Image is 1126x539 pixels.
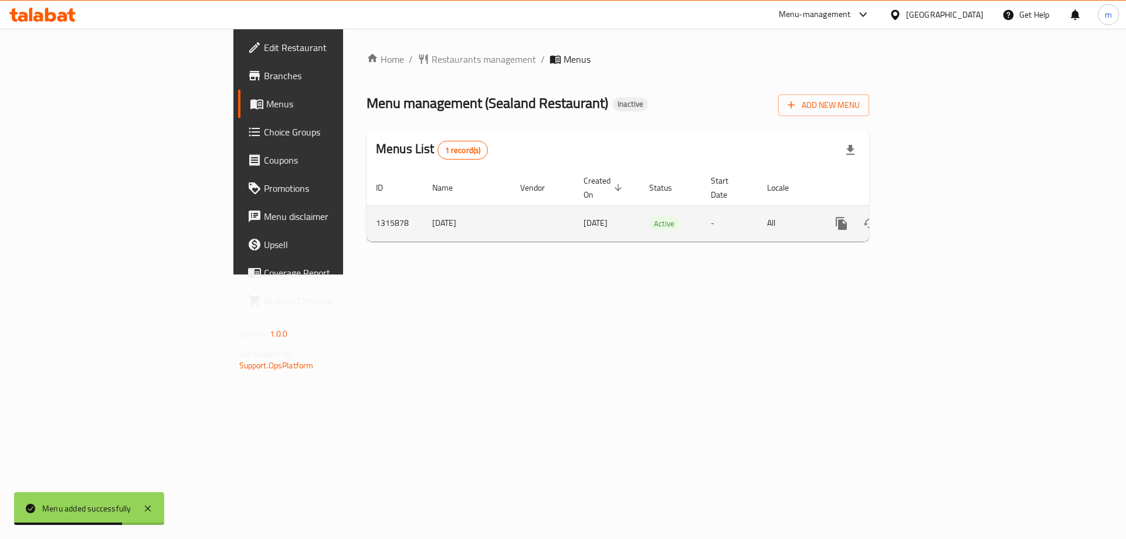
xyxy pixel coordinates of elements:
span: Upsell [264,238,412,252]
span: Branches [264,69,412,83]
span: Menus [564,52,591,66]
span: Restaurants management [432,52,536,66]
span: Inactive [613,99,648,109]
a: Branches [238,62,422,90]
div: Menu added successfully [42,502,131,515]
a: Grocery Checklist [238,287,422,315]
a: Restaurants management [418,52,536,66]
span: Vendor [520,181,560,195]
span: Grocery Checklist [264,294,412,308]
span: ID [376,181,398,195]
a: Upsell [238,230,422,259]
span: Status [649,181,687,195]
a: Coverage Report [238,259,422,287]
span: Menu management ( Sealand Restaurant ) [367,90,608,116]
span: Add New Menu [788,98,860,113]
span: m [1105,8,1112,21]
td: All [758,205,818,241]
span: Coupons [264,153,412,167]
a: Coupons [238,146,422,174]
li: / [541,52,545,66]
h2: Menus List [376,140,488,160]
div: Total records count [437,141,489,160]
nav: breadcrumb [367,52,869,66]
span: [DATE] [584,215,608,230]
div: Active [649,216,679,230]
div: Menu-management [779,8,851,22]
span: Edit Restaurant [264,40,412,55]
span: 1.0.0 [270,326,288,341]
span: Locale [767,181,804,195]
a: Choice Groups [238,118,422,146]
table: enhanced table [367,170,949,242]
a: Support.OpsPlatform [239,358,314,373]
span: Promotions [264,181,412,195]
span: Choice Groups [264,125,412,139]
button: more [827,209,856,238]
td: [DATE] [423,205,511,241]
span: Menu disclaimer [264,209,412,223]
span: 1 record(s) [438,145,488,156]
th: Actions [818,170,949,206]
a: Promotions [238,174,422,202]
span: Get support on: [239,346,293,361]
span: Active [649,217,679,230]
button: Change Status [856,209,884,238]
div: Export file [836,136,864,164]
span: Coverage Report [264,266,412,280]
a: Menu disclaimer [238,202,422,230]
div: Inactive [613,97,648,111]
a: Menus [238,90,422,118]
span: Created On [584,174,626,202]
a: Edit Restaurant [238,33,422,62]
span: Version: [239,326,268,341]
span: Start Date [711,174,744,202]
span: Name [432,181,468,195]
td: - [701,205,758,241]
button: Add New Menu [778,94,869,116]
span: Menus [266,97,412,111]
div: [GEOGRAPHIC_DATA] [906,8,983,21]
